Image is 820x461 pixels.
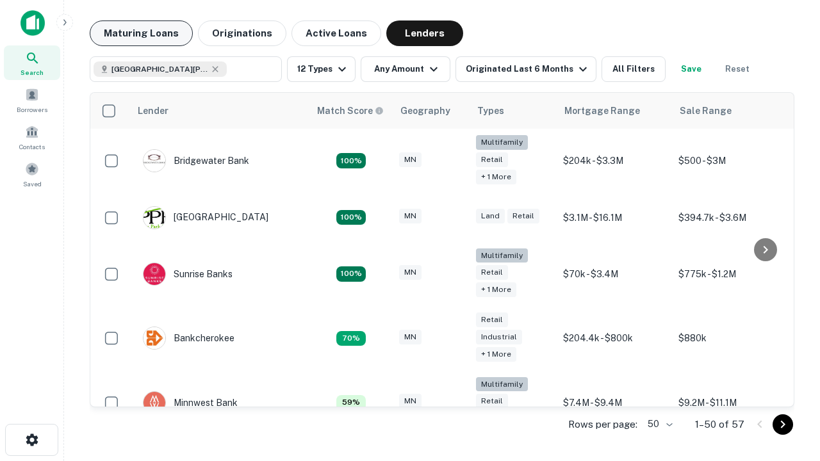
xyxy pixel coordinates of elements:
div: + 1 more [476,282,516,297]
button: Originated Last 6 Months [455,56,596,82]
button: 12 Types [287,56,356,82]
button: Active Loans [291,20,381,46]
td: $204k - $3.3M [557,129,672,193]
div: Industrial [476,330,522,344]
p: 1–50 of 57 [695,417,744,432]
div: Bridgewater Bank [143,149,249,172]
p: Rows per page: [568,417,637,432]
img: picture [143,207,165,229]
div: Bankcherokee [143,327,234,350]
div: Mortgage Range [564,103,640,118]
div: Retail [476,265,508,280]
td: $70k - $3.4M [557,242,672,307]
div: [GEOGRAPHIC_DATA] [143,206,268,229]
button: All Filters [602,56,666,82]
div: Originated Last 6 Months [466,61,591,77]
button: Save your search to get updates of matches that match your search criteria. [671,56,712,82]
span: Saved [23,179,42,189]
iframe: Chat Widget [756,318,820,379]
td: $7.4M - $9.4M [557,371,672,435]
h6: Match Score [317,104,381,118]
div: Multifamily [476,377,528,392]
td: $394.7k - $3.6M [672,193,787,242]
div: MN [399,209,422,223]
div: Sale Range [680,103,732,118]
img: picture [143,392,165,414]
a: Search [4,45,60,80]
td: $880k [672,306,787,371]
td: $204.4k - $800k [557,306,672,371]
div: MN [399,152,422,167]
div: MN [399,330,422,344]
a: Saved [4,157,60,191]
th: Mortgage Range [557,93,672,129]
td: $3.1M - $16.1M [557,193,672,242]
div: Geography [400,103,450,118]
div: 50 [643,415,675,433]
th: Lender [130,93,309,129]
img: picture [143,150,165,172]
div: Retail [476,152,508,167]
div: Matching Properties: 6, hasApolloMatch: undefined [336,395,366,410]
th: Types [470,93,557,129]
button: Any Amount [361,56,450,82]
div: + 1 more [476,347,516,362]
a: Borrowers [4,83,60,117]
img: picture [143,327,165,349]
td: $9.2M - $11.1M [672,371,787,435]
img: picture [143,263,165,285]
div: Land [476,209,505,223]
div: Minnwest Bank [143,391,238,414]
div: Types [477,103,504,118]
span: [GEOGRAPHIC_DATA][PERSON_NAME], [GEOGRAPHIC_DATA], [GEOGRAPHIC_DATA] [111,63,208,75]
img: capitalize-icon.png [20,10,45,36]
button: Lenders [386,20,463,46]
div: Sunrise Banks [143,263,233,286]
button: Maturing Loans [90,20,193,46]
div: MN [399,265,422,280]
div: Retail [476,394,508,408]
a: Contacts [4,120,60,154]
td: $775k - $1.2M [672,242,787,307]
th: Geography [393,93,470,129]
div: Retail [476,312,508,327]
span: Borrowers [17,104,47,115]
div: Matching Properties: 7, hasApolloMatch: undefined [336,331,366,346]
div: + 1 more [476,170,516,184]
span: Search [20,67,44,77]
div: Matching Properties: 14, hasApolloMatch: undefined [336,266,366,282]
div: Multifamily [476,248,528,263]
button: Originations [198,20,286,46]
button: Reset [717,56,758,82]
div: Lender [138,103,168,118]
div: Matching Properties: 18, hasApolloMatch: undefined [336,153,366,168]
th: Sale Range [672,93,787,129]
div: Multifamily [476,135,528,150]
div: Capitalize uses an advanced AI algorithm to match your search with the best lender. The match sco... [317,104,384,118]
td: $500 - $3M [672,129,787,193]
button: Go to next page [773,414,793,435]
div: MN [399,394,422,408]
div: Retail [507,209,539,223]
th: Capitalize uses an advanced AI algorithm to match your search with the best lender. The match sco... [309,93,393,129]
span: Contacts [19,142,45,152]
div: Matching Properties: 10, hasApolloMatch: undefined [336,210,366,225]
